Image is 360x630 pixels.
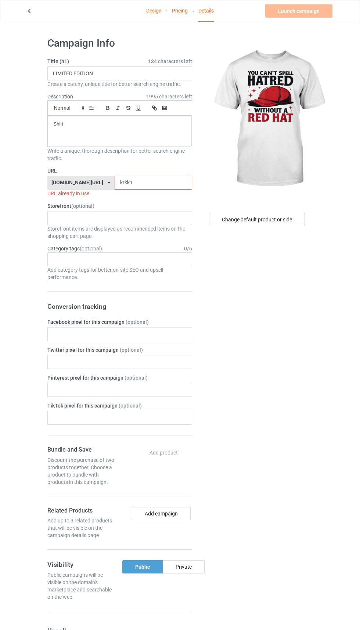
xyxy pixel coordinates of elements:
a: Design [146,0,162,21]
label: Description [47,94,73,99]
h4: Related Products [47,507,117,515]
div: Public campaigns will be visible on the domain's marketplace and searchable on the web. [47,571,117,601]
div: Write a unique, thorough description for better search engine traffic. [47,147,192,162]
a: Pricing [172,0,188,21]
div: Details [198,0,214,22]
h4: Bundle and Save [47,446,117,454]
label: Facebook pixel for this campaign [47,318,192,326]
span: (optional) [80,246,102,251]
label: Twitter pixel for this campaign [47,346,192,354]
span: 134 characters left [148,58,192,65]
h1: Campaign Info [47,37,192,50]
label: TikTok pixel for this campaign [47,402,192,409]
label: Title (h1) [47,58,192,65]
span: (optional) [120,347,143,353]
div: Storefront items are displayed as recommended items on the shopping cart page. [47,225,192,240]
span: 1995 characters left [146,93,192,100]
div: Private [163,560,205,573]
div: Change default product or side [209,213,305,226]
span: (optional) [71,203,94,209]
div: [DOMAIN_NAME][URL] [51,180,103,185]
div: Add category tags for better on-site SEO and upsell performance. [47,266,192,281]
span: (optional) [119,403,142,409]
h3: Conversion tracking [47,302,192,311]
label: URL [47,167,192,174]
label: Pinterest pixel for this campaign [47,374,192,381]
div: URL already in use [47,190,192,197]
span: (optional) [126,319,149,325]
div: 0 / 6 [184,245,192,252]
div: Public [122,560,163,573]
h3: Visibility [47,560,117,569]
div: Create a catchy, unique title for better search engine traffic. [47,80,192,88]
p: Shirt [54,121,186,128]
div: Discount the purchase of two products together. Choose a product to bundle with products in this ... [47,456,117,486]
div: Add up to 3 related products that will be visible on the campaign details page [47,517,117,539]
label: Storefront [47,202,192,210]
label: Category tags [47,245,102,252]
button: Add campaign [132,507,191,520]
span: (optional) [125,375,148,381]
